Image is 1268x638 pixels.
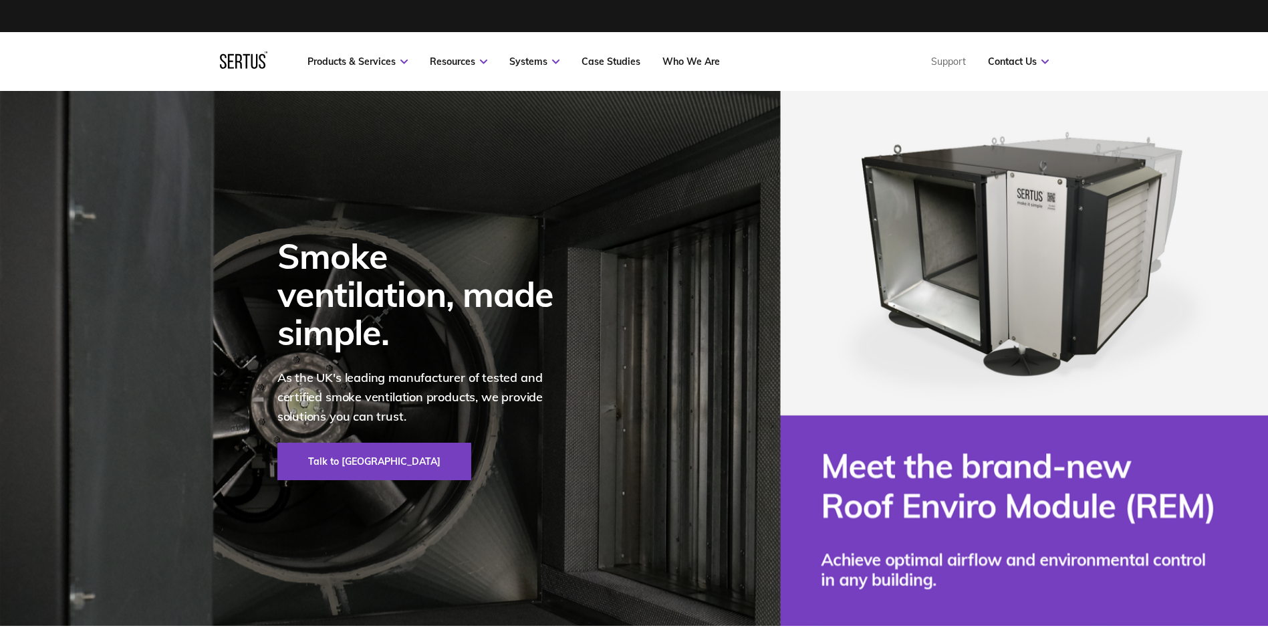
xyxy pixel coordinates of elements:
a: Case Studies [582,56,640,68]
a: Talk to [GEOGRAPHIC_DATA] [277,443,471,480]
a: Products & Services [307,56,408,68]
a: Support [931,56,966,68]
a: Systems [509,56,559,68]
a: Contact Us [988,56,1049,68]
a: Who We Are [662,56,720,68]
div: Smoke ventilation, made simple. [277,237,572,352]
p: As the UK's leading manufacturer of tested and certified smoke ventilation products, we provide s... [277,368,572,426]
a: Resources [430,56,487,68]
